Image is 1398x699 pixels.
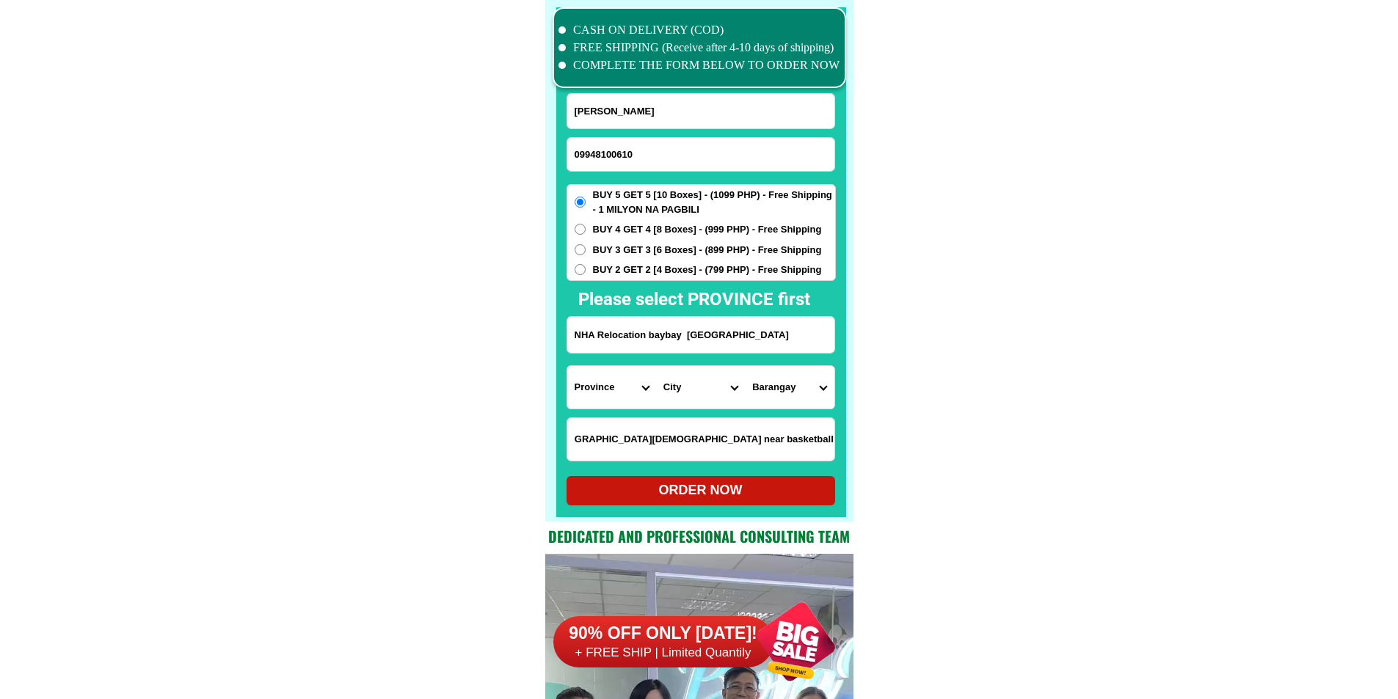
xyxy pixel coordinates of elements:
input: BUY 2 GET 2 [4 Boxes] - (799 PHP) - Free Shipping [575,264,586,275]
li: CASH ON DELIVERY (COD) [558,21,840,39]
span: BUY 4 GET 4 [8 Boxes] - (999 PHP) - Free Shipping [593,222,822,237]
input: Input full_name [567,94,834,128]
li: FREE SHIPPING (Receive after 4-10 days of shipping) [558,39,840,56]
input: Input LANDMARKOFLOCATION [567,418,834,461]
input: Input phone_number [567,138,834,171]
input: BUY 4 GET 4 [8 Boxes] - (999 PHP) - Free Shipping [575,224,586,235]
h6: 90% OFF ONLY [DATE]! [553,623,773,645]
input: BUY 3 GET 3 [6 Boxes] - (899 PHP) - Free Shipping [575,244,586,255]
h2: Dedicated and professional consulting team [545,525,853,547]
select: Select province [567,366,656,409]
select: Select district [656,366,745,409]
span: BUY 3 GET 3 [6 Boxes] - (899 PHP) - Free Shipping [593,243,822,257]
input: BUY 5 GET 5 [10 Boxes] - (1099 PHP) - Free Shipping - 1 MILYON NA PAGBILI [575,197,586,208]
div: ORDER NOW [567,480,835,500]
span: BUY 5 GET 5 [10 Boxes] - (1099 PHP) - Free Shipping - 1 MILYON NA PAGBILI [593,188,835,216]
span: BUY 2 GET 2 [4 Boxes] - (799 PHP) - Free Shipping [593,263,822,277]
li: COMPLETE THE FORM BELOW TO ORDER NOW [558,56,840,74]
select: Select commune [745,366,834,409]
h6: + FREE SHIP | Limited Quantily [553,645,773,661]
input: Input address [567,317,834,353]
h2: Please select PROVINCE first [578,286,969,312]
